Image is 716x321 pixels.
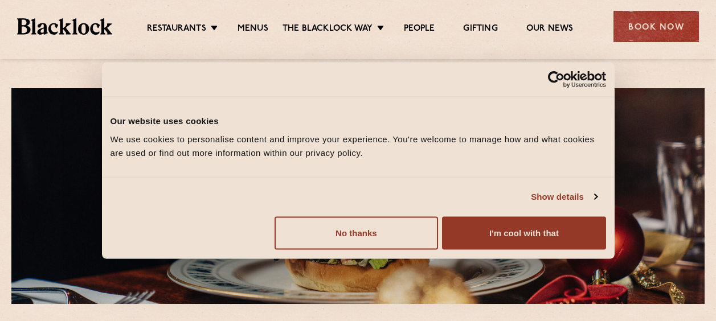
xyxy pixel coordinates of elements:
[404,23,435,36] a: People
[506,71,606,88] a: Usercentrics Cookiebot - opens in a new window
[147,23,206,36] a: Restaurants
[613,11,699,42] div: Book Now
[442,216,605,249] button: I'm cool with that
[531,190,597,204] a: Show details
[526,23,574,36] a: Our News
[238,23,268,36] a: Menus
[463,23,497,36] a: Gifting
[275,216,438,249] button: No thanks
[17,18,112,34] img: BL_Textured_Logo-footer-cropped.svg
[283,23,373,36] a: The Blacklock Way
[111,132,606,159] div: We use cookies to personalise content and improve your experience. You're welcome to manage how a...
[111,114,606,128] div: Our website uses cookies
